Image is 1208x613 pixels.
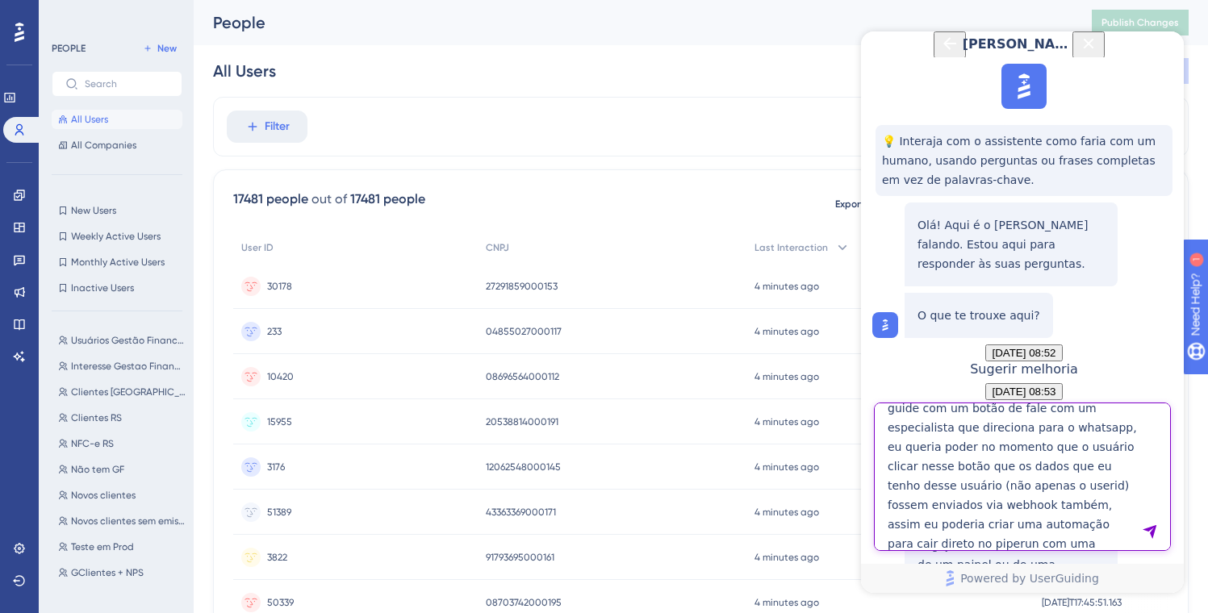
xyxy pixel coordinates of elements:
[52,563,192,582] button: GClientes + NPS
[754,241,828,254] span: Last Interaction
[486,280,558,293] span: 27291859000153
[486,551,554,564] span: 91793695000161
[486,370,559,383] span: 08696564000112
[754,552,819,563] time: 4 minutes ago
[486,241,509,254] span: CNPJ
[1092,10,1189,35] button: Publish Changes
[267,325,282,338] span: 233
[1042,596,1122,609] span: [DATE]T17:45:51.163
[265,117,290,136] span: Filter
[486,415,558,428] span: 20538814000191
[754,326,819,337] time: 4 minutes ago
[835,198,886,211] span: Export CSV
[267,370,294,383] span: 10420
[486,461,561,473] span: 12062548000145
[267,461,285,473] span: 3176
[267,415,292,428] span: 15955
[213,11,1051,34] div: People
[311,190,347,209] div: out of
[241,241,274,254] span: User ID
[233,190,308,209] div: 17481 people
[754,597,819,608] time: 4 minutes ago
[267,506,291,519] span: 51389
[754,507,819,518] time: 4 minutes ago
[754,281,819,292] time: 4 minutes ago
[486,596,562,609] span: 08703742000195
[820,191,901,217] button: Export CSV
[861,31,1184,593] iframe: UserGuiding AI Assistant
[112,8,117,21] div: 1
[267,280,292,293] span: 30178
[267,596,294,609] span: 50339
[754,371,819,382] time: 4 minutes ago
[754,461,819,473] time: 4 minutes ago
[1101,16,1179,29] span: Publish Changes
[350,190,425,209] div: 17481 people
[227,111,307,143] button: Filter
[486,506,556,519] span: 43363369000171
[486,325,562,338] span: 04855027000117
[71,566,144,579] span: GClientes + NPS
[38,4,101,23] span: Need Help?
[213,60,276,82] div: All Users
[267,551,287,564] span: 3822
[754,416,819,427] time: 4 minutes ago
